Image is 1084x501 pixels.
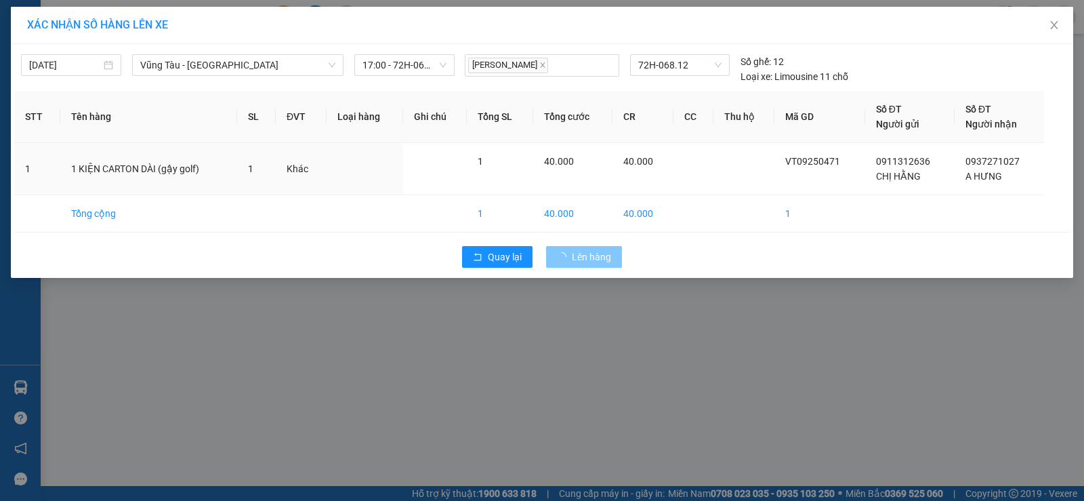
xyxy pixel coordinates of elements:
span: Số ĐT [876,104,902,115]
td: 1 [14,143,60,195]
span: 1 [478,156,483,167]
div: A HƯNG [129,93,267,109]
span: CHỊ HẰNG [876,171,921,182]
th: CC [673,91,713,143]
th: Mã GD [774,91,864,143]
span: Lên hàng [572,249,611,264]
th: Tên hàng [60,91,237,143]
span: Người nhận [965,119,1017,129]
span: down [328,61,336,69]
span: VT09250471 [785,156,840,167]
div: VP 108 [PERSON_NAME] [12,12,120,44]
span: loading [557,252,572,262]
span: 40.000 [544,156,574,167]
button: rollbackQuay lại [462,246,533,268]
span: 72H-068.12 [638,55,722,75]
th: Tổng SL [467,91,533,143]
button: Close [1035,7,1073,45]
div: 0911312636 [12,60,120,79]
span: rollback [473,252,482,263]
span: 1 [248,163,253,174]
span: A HƯNG [965,171,1002,182]
span: XÁC NHẬN SỐ HÀNG LÊN XE [27,18,168,31]
span: close [539,62,546,68]
span: Số ĐT [965,104,991,115]
input: 14/09/2025 [29,58,101,73]
th: ĐVT [276,91,327,143]
th: SL [237,91,276,143]
th: Ghi chú [403,91,467,143]
span: 17:00 - 72H-068.12 [362,55,446,75]
span: Gửi: [12,13,33,27]
span: Nhận: [129,13,162,27]
div: CHỊ HẰNG [12,44,120,60]
span: 40.000 [623,156,653,167]
span: Vũng Tàu - Quận 1 [140,55,335,75]
span: Quay lại [488,249,522,264]
td: Tổng cộng [60,195,237,233]
div: 12 [741,54,784,69]
button: Lên hàng [546,246,622,268]
span: 0911312636 [876,156,930,167]
td: 40.000 [533,195,612,233]
th: Tổng cước [533,91,612,143]
th: STT [14,91,60,143]
span: 0937271027 [965,156,1020,167]
th: Thu hộ [713,91,775,143]
span: [PERSON_NAME] [468,58,548,73]
th: CR [612,91,673,143]
td: 1 KIỆN CARTON DÀI (gậy golf) [60,143,237,195]
td: 1 [467,195,533,233]
span: close [1049,20,1060,31]
div: Limousine 11 chỗ [741,69,848,84]
span: Người gửi [876,119,919,129]
span: Loại xe: [741,69,772,84]
td: 1 [774,195,864,233]
th: Loại hàng [327,91,402,143]
td: 40.000 [612,195,673,233]
td: Khác [276,143,327,195]
span: Số ghế: [741,54,771,69]
div: VP 18 [PERSON_NAME][GEOGRAPHIC_DATA] - [GEOGRAPHIC_DATA] [129,12,267,93]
